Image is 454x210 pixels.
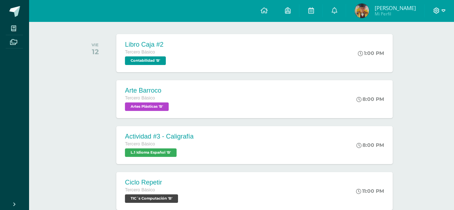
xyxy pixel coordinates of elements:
[92,47,99,56] div: 12
[125,95,155,101] span: Tercero Básico
[125,50,155,55] span: Tercero Básico
[374,4,416,11] span: [PERSON_NAME]
[356,188,384,194] div: 11:00 PM
[125,133,193,140] div: Actividad #3 - Caligrafía
[125,194,178,203] span: TIC´s Computación 'B'
[125,187,155,192] span: Tercero Básico
[125,148,177,157] span: L.1 Idioma Español 'B'
[125,87,170,94] div: Arte Barroco
[125,102,169,111] span: Artes Plásticas 'B'
[358,50,384,56] div: 1:00 PM
[125,56,166,65] span: Contabilidad 'B'
[356,142,384,148] div: 8:00 PM
[374,11,416,17] span: Mi Perfil
[92,42,99,47] div: VIE
[125,179,180,186] div: Ciclo Repetir
[356,96,384,102] div: 8:00 PM
[355,4,369,18] img: 35a3bd2d586dab1d312ec730922347c4.png
[125,141,155,146] span: Tercero Básico
[125,41,168,48] div: Libro Caja #2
